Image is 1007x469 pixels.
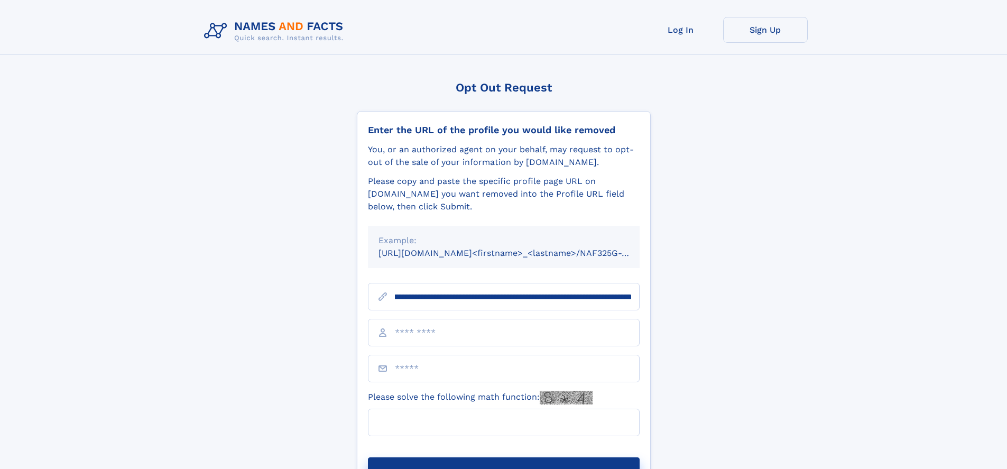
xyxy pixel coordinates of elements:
[378,248,660,258] small: [URL][DOMAIN_NAME]<firstname>_<lastname>/NAF325G-xxxxxxxx
[200,17,352,45] img: Logo Names and Facts
[378,234,629,247] div: Example:
[368,124,640,136] div: Enter the URL of the profile you would like removed
[639,17,723,43] a: Log In
[723,17,808,43] a: Sign Up
[368,143,640,169] div: You, or an authorized agent on your behalf, may request to opt-out of the sale of your informatio...
[357,81,651,94] div: Opt Out Request
[368,175,640,213] div: Please copy and paste the specific profile page URL on [DOMAIN_NAME] you want removed into the Pr...
[368,391,593,404] label: Please solve the following math function:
